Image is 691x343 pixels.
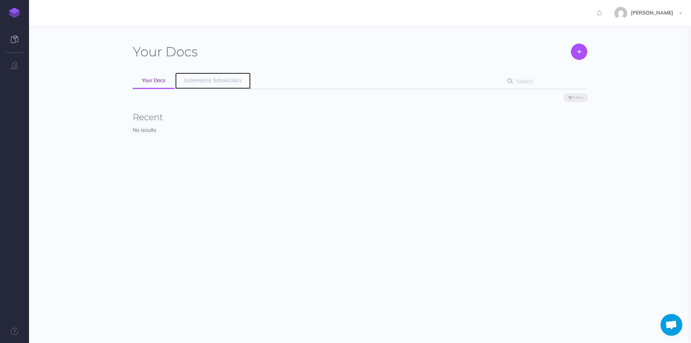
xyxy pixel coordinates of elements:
img: logo-mark.svg [9,8,20,18]
span: [PERSON_NAME] [627,9,677,16]
a: Aprire la chat [661,314,682,336]
span: Your [133,44,162,60]
a: Your Docs [133,73,174,89]
span: Ecommerce School Docs [184,77,242,83]
img: 773ddf364f97774a49de44848d81cdba.jpg [614,7,627,20]
button: Filter [564,94,587,102]
input: Search [514,75,576,88]
span: Your Docs [142,77,165,83]
a: Ecommerce School Docs [175,73,251,89]
h1: Docs [133,44,198,60]
h3: Recent [133,113,587,122]
p: No results [133,126,587,134]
